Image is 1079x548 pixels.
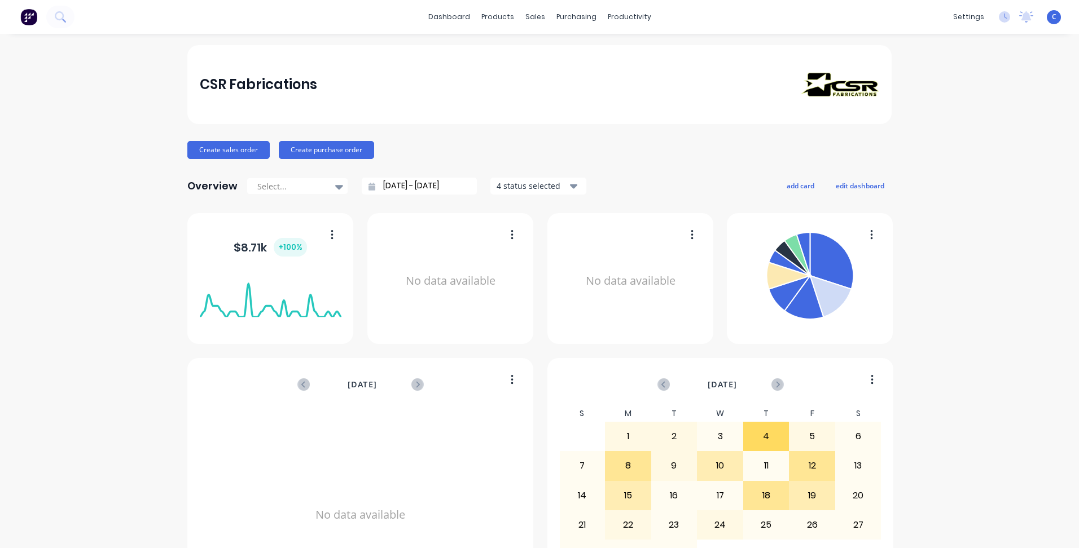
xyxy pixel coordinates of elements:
div: 9 [652,452,697,480]
div: purchasing [551,8,602,25]
div: 24 [698,511,743,539]
div: 6 [836,422,881,450]
div: sales [520,8,551,25]
button: edit dashboard [828,178,892,193]
div: $ 8.71k [234,238,307,257]
div: 18 [744,481,789,510]
div: No data available [560,228,701,334]
a: dashboard [423,8,476,25]
div: 17 [698,481,743,510]
div: + 100 % [274,238,307,257]
div: 12 [789,452,835,480]
button: add card [779,178,822,193]
img: CSR Fabrications [800,72,879,96]
div: 4 status selected [497,180,568,192]
div: 13 [836,452,881,480]
div: 19 [789,481,835,510]
div: 15 [606,481,651,510]
div: M [605,405,651,422]
div: T [743,405,789,422]
div: CSR Fabrications [200,73,317,96]
div: 1 [606,422,651,450]
div: T [651,405,698,422]
button: 4 status selected [490,178,586,195]
div: Overview [187,175,238,197]
span: C [1052,12,1056,22]
div: F [789,405,835,422]
div: productivity [602,8,657,25]
div: 27 [836,511,881,539]
div: No data available [380,228,521,334]
button: Create purchase order [279,141,374,159]
div: products [476,8,520,25]
div: 14 [560,481,605,510]
div: 3 [698,422,743,450]
div: 25 [744,511,789,539]
div: 16 [652,481,697,510]
span: [DATE] [348,378,377,391]
span: [DATE] [708,378,737,391]
div: 8 [606,452,651,480]
div: 22 [606,511,651,539]
div: 11 [744,452,789,480]
button: Create sales order [187,141,270,159]
div: 21 [560,511,605,539]
div: 26 [789,511,835,539]
div: 7 [560,452,605,480]
div: 10 [698,452,743,480]
div: 5 [789,422,835,450]
div: settings [948,8,990,25]
div: 2 [652,422,697,450]
div: S [835,405,881,422]
div: S [559,405,606,422]
div: 23 [652,511,697,539]
img: Factory [20,8,37,25]
div: 20 [836,481,881,510]
div: W [697,405,743,422]
div: 4 [744,422,789,450]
